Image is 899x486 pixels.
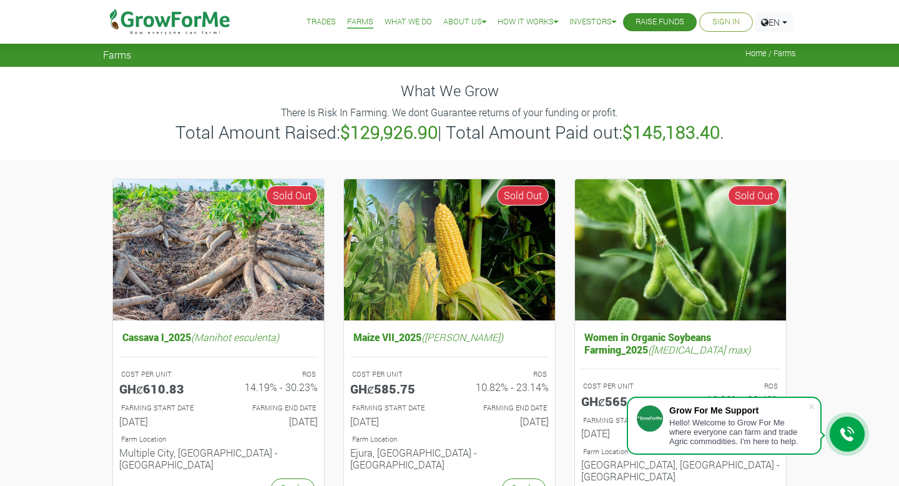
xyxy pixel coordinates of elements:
a: What We Do [385,16,432,29]
p: COST PER UNIT [352,369,438,380]
b: $129,926.90 [340,121,438,144]
p: ROS [461,369,547,380]
img: growforme image [344,179,555,321]
h4: What We Grow [103,82,796,100]
p: FARMING START DATE [583,415,669,426]
p: FARMING START DATE [352,403,438,414]
span: Sold Out [266,186,318,206]
a: Raise Funds [636,16,684,29]
span: Sold Out [728,186,780,206]
h6: [GEOGRAPHIC_DATA], [GEOGRAPHIC_DATA] - [GEOGRAPHIC_DATA] [581,459,780,482]
p: FARMING END DATE [461,403,547,414]
h6: [DATE] [581,427,671,439]
h6: [DATE] [119,415,209,427]
h5: Maize VII_2025 [350,328,549,346]
p: Location of Farm [121,434,316,445]
p: Location of Farm [352,434,547,445]
div: Grow For Me Support [669,405,808,415]
p: There Is Risk In Farming. We dont Guarantee returns of your funding or profit. [105,105,794,120]
span: Sold Out [497,186,549,206]
h6: 10.82% - 23.14% [459,381,549,393]
h6: [DATE] [228,415,318,427]
p: FARMING END DATE [230,403,316,414]
h5: Women in Organic Soybeans Farming_2025 [581,328,780,358]
p: FARMING START DATE [121,403,207,414]
h5: GHȼ610.83 [119,381,209,396]
p: ROS [692,381,778,392]
div: Hello! Welcome to Grow For Me where everyone can farm and trade Agric commodities. I'm here to help. [669,418,808,446]
span: Farms [103,49,131,61]
h6: Ejura, [GEOGRAPHIC_DATA] - [GEOGRAPHIC_DATA] [350,447,549,470]
h5: GHȼ585.75 [350,381,440,396]
a: Investors [569,16,616,29]
b: $145,183.40 [622,121,720,144]
span: Home / Farms [745,49,796,58]
a: Farms [347,16,373,29]
i: ([MEDICAL_DATA] max) [648,343,750,356]
i: ([PERSON_NAME]) [421,330,503,344]
a: Sign In [712,16,740,29]
p: ROS [230,369,316,380]
h3: Total Amount Raised: | Total Amount Paid out: . [105,122,794,143]
h6: [DATE] [459,415,549,427]
p: COST PER UNIT [121,369,207,380]
a: About Us [443,16,486,29]
a: EN [755,12,793,32]
p: Location of Farm [583,447,778,457]
h5: Cassava I_2025 [119,328,318,346]
i: (Manihot esculenta) [191,330,279,344]
a: Trades [307,16,336,29]
img: growforme image [575,179,786,321]
img: growforme image [113,179,324,321]
h6: 14.19% - 30.23% [228,381,318,393]
h6: [DATE] [350,415,440,427]
h6: Multiple City, [GEOGRAPHIC_DATA] - [GEOGRAPHIC_DATA] [119,447,318,470]
p: COST PER UNIT [583,381,669,392]
h6: 10.23% - 23.48% [690,394,780,405]
a: How it Works [498,16,558,29]
h5: GHȼ565.99 [581,394,671,409]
